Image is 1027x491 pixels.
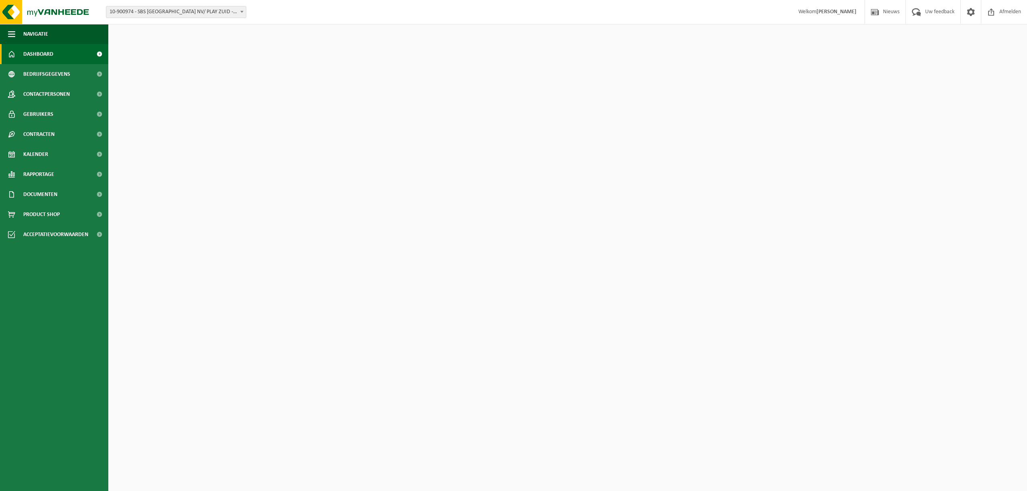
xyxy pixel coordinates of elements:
span: Gebruikers [23,104,53,124]
span: 10-900974 - SBS BELGIUM NV/ PLAY ZUID - ANTWERPEN [106,6,246,18]
span: Navigatie [23,24,48,44]
span: Dashboard [23,44,53,64]
strong: [PERSON_NAME] [816,9,857,15]
span: Kalender [23,144,48,164]
span: Product Shop [23,204,60,224]
span: Documenten [23,184,57,204]
span: Contactpersonen [23,84,70,104]
span: Acceptatievoorwaarden [23,224,88,244]
span: Rapportage [23,164,54,184]
span: Contracten [23,124,55,144]
span: Bedrijfsgegevens [23,64,70,84]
